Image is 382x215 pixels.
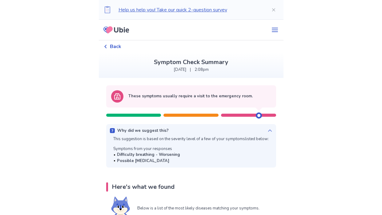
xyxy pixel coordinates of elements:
[137,205,259,212] p: Below is a list of the most likely diseases matching your symptoms.
[104,58,279,67] p: Symptom Check Summary
[117,128,169,134] p: Why did we suggest this?
[174,67,186,73] p: [DATE]
[195,67,209,73] p: 2:08pm
[110,43,121,50] span: Back
[266,24,283,36] button: menu
[117,158,169,164] b: Possible [MEDICAL_DATA]
[119,6,261,14] p: Help us help you! Take our quick 2-question survey
[190,67,191,73] p: |
[113,146,180,164] div: Symptoms from your responses
[112,182,175,192] p: Here's what we found
[128,93,253,99] p: These symptoms usually require a visit to the emergency room.
[113,136,269,142] p: This suggestion is based on the severity level of a few of your symptoms listed below:
[117,152,180,157] b: Difficulty breathing - Worsening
